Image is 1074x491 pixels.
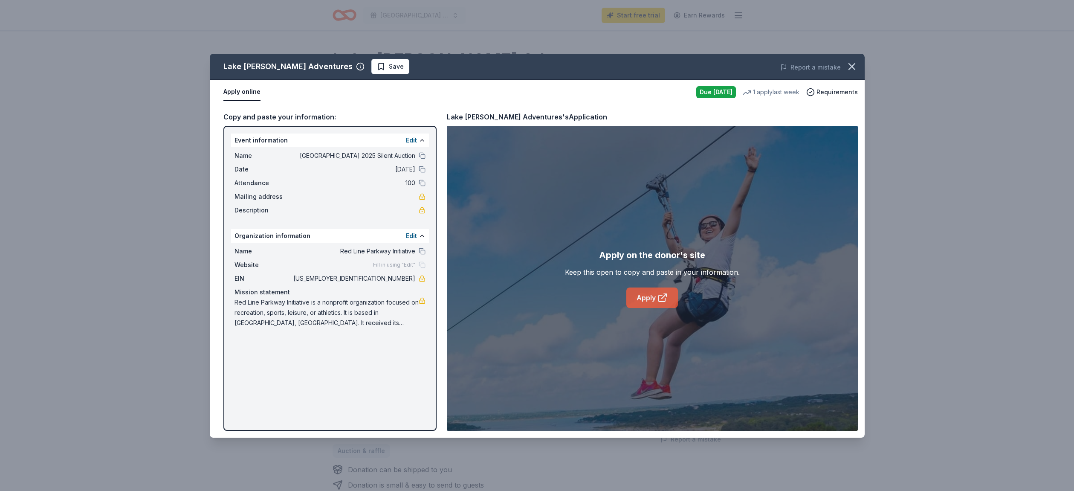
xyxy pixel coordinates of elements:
button: Edit [406,135,417,145]
button: Requirements [806,87,858,97]
span: Red Line Parkway Initiative [292,246,415,256]
button: Edit [406,231,417,241]
span: Save [389,61,404,72]
span: Website [234,260,292,270]
div: Organization information [231,229,429,243]
div: Event information [231,134,429,147]
span: [DATE] [292,164,415,174]
span: Requirements [816,87,858,97]
div: 1 apply last week [743,87,799,97]
div: Due [DATE] [696,86,736,98]
button: Save [371,59,409,74]
span: 100 [292,178,415,188]
a: Apply [626,288,678,308]
span: [GEOGRAPHIC_DATA] 2025 Silent Auction [292,151,415,161]
div: Lake [PERSON_NAME] Adventures [223,60,353,73]
span: Red Line Parkway Initiative is a nonprofit organization focused on recreation, sports, leisure, o... [234,297,419,328]
span: Description [234,205,292,215]
div: Lake [PERSON_NAME] Adventures's Application [447,111,607,122]
span: EIN [234,273,292,284]
div: Copy and paste your information: [223,111,437,122]
span: Attendance [234,178,292,188]
span: Name [234,151,292,161]
div: Keep this open to copy and paste in your information. [565,267,740,277]
button: Apply online [223,83,261,101]
span: [US_EMPLOYER_IDENTIFICATION_NUMBER] [292,273,415,284]
span: Mailing address [234,192,292,202]
span: Date [234,164,292,174]
span: Name [234,246,292,256]
div: Mission statement [234,287,426,297]
div: Apply on the donor's site [599,248,705,262]
button: Report a mistake [780,62,841,73]
span: Fill in using "Edit" [373,261,415,268]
